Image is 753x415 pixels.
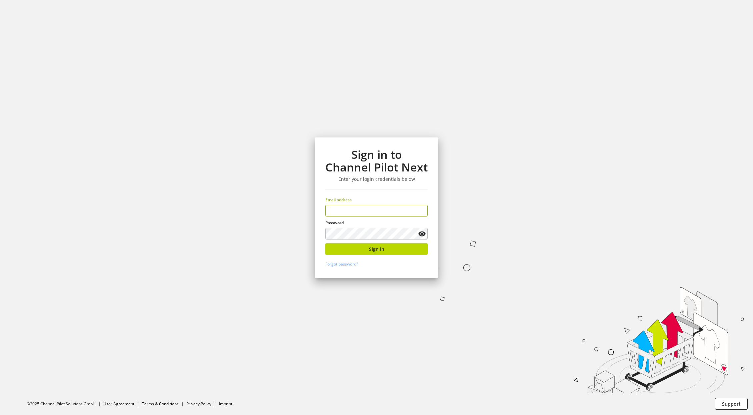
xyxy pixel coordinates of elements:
[715,398,748,410] button: Support
[186,401,211,407] a: Privacy Policy
[325,197,352,202] span: Email address
[142,401,179,407] a: Terms & Conditions
[103,401,134,407] a: User Agreement
[325,176,428,182] h3: Enter your login credentials below
[27,401,103,407] li: ©2025 Channel Pilot Solutions GmbH
[369,246,384,253] span: Sign in
[219,401,232,407] a: Imprint
[325,148,428,174] h1: Sign in to Channel Pilot Next
[325,261,358,267] a: Forgot password?
[325,220,344,226] span: Password
[722,400,741,407] span: Support
[325,243,428,255] button: Sign in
